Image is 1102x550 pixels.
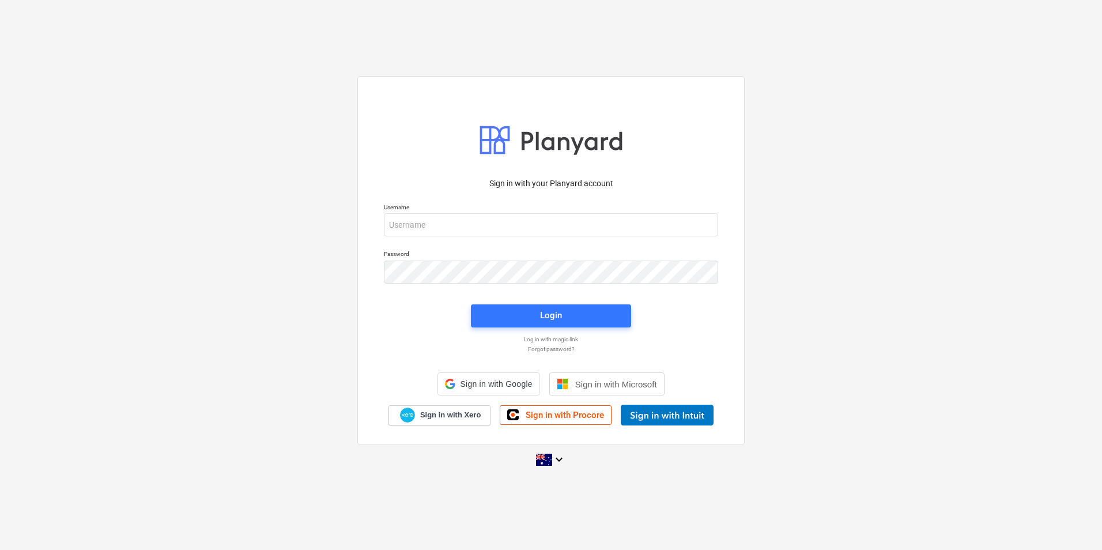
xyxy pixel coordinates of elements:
[575,379,657,389] span: Sign in with Microsoft
[400,408,415,423] img: Xero logo
[552,453,566,466] i: keyboard_arrow_down
[471,304,631,327] button: Login
[384,178,718,190] p: Sign in with your Planyard account
[460,379,532,389] span: Sign in with Google
[378,345,724,353] a: Forgot password?
[384,213,718,236] input: Username
[420,410,481,420] span: Sign in with Xero
[540,308,562,323] div: Login
[437,372,539,395] div: Sign in with Google
[384,204,718,213] p: Username
[500,405,612,425] a: Sign in with Procore
[384,250,718,260] p: Password
[526,410,604,420] span: Sign in with Procore
[388,405,491,425] a: Sign in with Xero
[378,336,724,343] a: Log in with magic link
[557,378,568,390] img: Microsoft logo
